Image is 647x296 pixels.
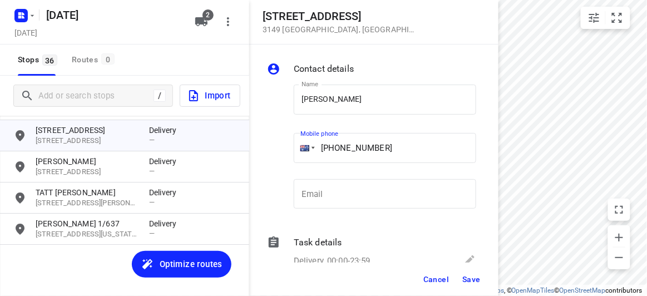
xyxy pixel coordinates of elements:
p: [STREET_ADDRESS][US_STATE] [36,229,138,240]
p: Delivery, 00:00-23:59 [294,255,371,268]
h5: Rename [42,6,186,24]
p: Delivery [149,218,182,229]
input: 1 (702) 123-4567 [294,133,476,163]
div: small contained button group [581,7,630,29]
p: Task details [294,236,342,249]
div: Routes [72,53,118,67]
div: Contact details [267,62,476,78]
h5: Project date [10,26,42,39]
a: Import [173,85,240,107]
span: — [149,198,155,206]
button: 2 [190,11,213,33]
a: OpenStreetMap [560,287,606,294]
span: Cancel [423,275,449,284]
p: [STREET_ADDRESS] [36,136,138,146]
button: More [217,11,239,33]
div: Australia: + 61 [294,133,315,163]
span: 36 [42,55,57,66]
p: Delivery [149,187,182,198]
p: [PERSON_NAME] [36,156,138,167]
span: — [149,229,155,238]
button: Import [180,85,240,107]
p: [STREET_ADDRESS][PERSON_NAME] [36,198,138,209]
span: — [149,167,155,175]
p: [STREET_ADDRESS] [36,167,138,177]
p: [PERSON_NAME] 1/637 [36,218,138,229]
p: 3149 [GEOGRAPHIC_DATA] , [GEOGRAPHIC_DATA] [263,25,418,34]
span: Stops [18,53,61,67]
button: Optimize routes [132,251,231,278]
span: — [149,136,155,144]
p: TATT [PERSON_NAME] [36,187,138,198]
a: OpenMapTiles [512,287,555,294]
span: 0 [101,53,115,65]
span: Optimize routes [160,257,223,272]
label: Mobile phone [300,131,338,137]
input: Add or search stops [38,87,154,105]
p: Contact details [294,62,354,76]
h5: [STREET_ADDRESS] [263,10,418,23]
span: Import [187,88,231,103]
button: Cancel [419,269,453,289]
button: Fit zoom [606,7,628,29]
span: Save [462,275,481,284]
p: Delivery [149,156,182,167]
button: Save [458,269,485,289]
p: Delivery [149,125,182,136]
li: © 2025 , © , © © contributors [405,287,643,294]
span: 2 [203,9,214,21]
div: Task detailsDelivery, 00:00-23:59 [267,236,476,269]
div: / [154,90,166,102]
p: [STREET_ADDRESS] [36,125,138,136]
